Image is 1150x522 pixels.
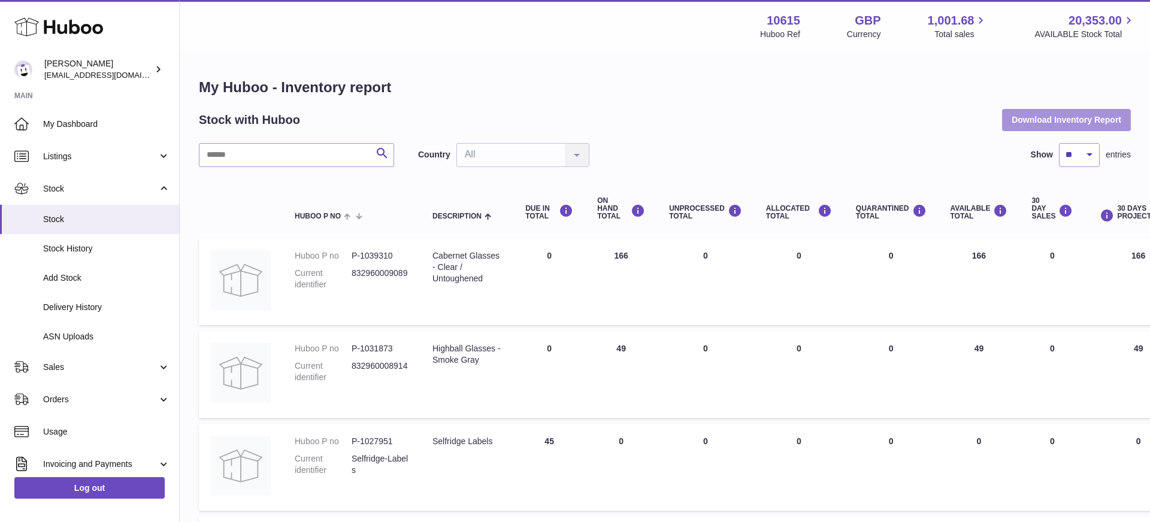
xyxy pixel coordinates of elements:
[1002,109,1131,130] button: Download Inventory Report
[295,268,352,290] dt: Current identifier
[585,238,657,325] td: 166
[43,362,158,373] span: Sales
[211,343,271,403] img: product image
[1019,238,1085,325] td: 0
[939,424,1020,511] td: 0
[939,238,1020,325] td: 166
[43,426,170,438] span: Usage
[352,343,408,354] dd: P-1031873
[939,331,1020,418] td: 49
[211,436,271,496] img: product image
[1019,331,1085,418] td: 0
[513,424,585,511] td: 45
[43,214,170,225] span: Stock
[295,360,352,383] dt: Current identifier
[199,78,1131,97] h1: My Huboo - Inventory report
[934,29,988,40] span: Total sales
[928,13,988,40] a: 1,001.68 Total sales
[352,268,408,290] dd: 832960009089
[766,204,832,220] div: ALLOCATED Total
[43,394,158,405] span: Orders
[855,13,880,29] strong: GBP
[597,197,645,221] div: ON HAND Total
[669,204,742,220] div: UNPROCESSED Total
[295,343,352,354] dt: Huboo P no
[418,149,450,160] label: Country
[754,331,844,418] td: 0
[295,250,352,262] dt: Huboo P no
[767,13,800,29] strong: 10615
[432,250,501,284] div: Cabernet Glasses - Clear / Untoughened
[513,331,585,418] td: 0
[295,436,352,447] dt: Huboo P no
[760,29,800,40] div: Huboo Ref
[14,60,32,78] img: fulfillment@fable.com
[43,302,170,313] span: Delivery History
[43,119,170,130] span: My Dashboard
[432,213,482,220] span: Description
[352,250,408,262] dd: P-1039310
[352,360,408,383] dd: 832960008914
[295,213,341,220] span: Huboo P no
[432,436,501,447] div: Selfridge Labels
[43,151,158,162] span: Listings
[44,58,152,81] div: [PERSON_NAME]
[889,436,894,446] span: 0
[657,238,754,325] td: 0
[889,251,894,260] span: 0
[211,250,271,310] img: product image
[432,343,501,366] div: Highball Glasses - Smoke Gray
[1034,13,1136,40] a: 20,353.00 AVAILABLE Stock Total
[585,331,657,418] td: 49
[14,477,165,499] a: Log out
[928,13,975,29] span: 1,001.68
[44,70,176,80] span: [EMAIL_ADDRESS][DOMAIN_NAME]
[889,344,894,353] span: 0
[657,424,754,511] td: 0
[1031,197,1073,221] div: 30 DAY SALES
[352,453,408,476] dd: Selfridge-Labels
[754,238,844,325] td: 0
[43,272,170,284] span: Add Stock
[951,204,1008,220] div: AVAILABLE Total
[513,238,585,325] td: 0
[754,424,844,511] td: 0
[1031,149,1053,160] label: Show
[657,331,754,418] td: 0
[295,453,352,476] dt: Current identifier
[1034,29,1136,40] span: AVAILABLE Stock Total
[43,331,170,342] span: ASN Uploads
[1019,424,1085,511] td: 0
[847,29,881,40] div: Currency
[1106,149,1131,160] span: entries
[585,424,657,511] td: 0
[525,204,573,220] div: DUE IN TOTAL
[1069,13,1122,29] span: 20,353.00
[856,204,927,220] div: QUARANTINED Total
[199,112,300,128] h2: Stock with Huboo
[43,459,158,470] span: Invoicing and Payments
[43,243,170,254] span: Stock History
[43,183,158,195] span: Stock
[352,436,408,447] dd: P-1027951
